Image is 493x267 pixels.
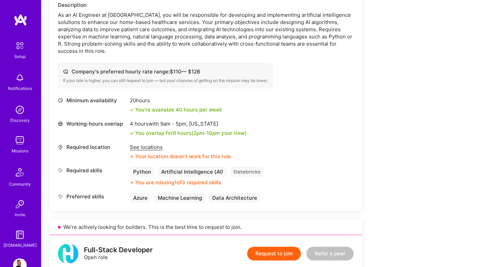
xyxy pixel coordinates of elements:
img: guide book [13,228,27,242]
img: bell [13,71,27,85]
i: icon CloseOrange [130,181,134,185]
div: Your location doesn’t work for this role [130,153,231,160]
i: icon CloseOrange [130,154,134,159]
div: Discovery [10,117,30,124]
div: Community [9,181,31,188]
i: icon Location [58,144,63,150]
div: You're available 40 hours per week [130,106,222,113]
div: Working-hours overlap [58,120,126,127]
i: icon Check [130,108,134,112]
div: Azure [130,193,151,203]
button: Refer a peer [306,247,354,260]
i: icon Tag [58,168,63,173]
span: 2pm - 10pm [193,130,220,136]
div: Preferred skills [58,193,126,200]
div: Description [58,1,354,9]
img: setup [13,38,27,53]
div: We’re actively looking for builders. This is the best time to request to join. [50,219,362,235]
span: 9am - 5pm , [159,120,189,127]
div: Data Architecture [209,193,261,203]
div: Databricks [230,167,264,177]
img: discovery [13,103,27,117]
i: icon Clock [58,98,63,103]
div: Open role [84,246,153,261]
i: icon World [58,121,63,126]
div: Machine Learning [154,193,205,203]
div: Required skills [58,167,126,174]
div: [DOMAIN_NAME] [3,242,37,249]
img: Invite [13,197,27,211]
div: You overlap for 8 hours ( your time) [135,129,247,137]
div: As an AI Engineer at [GEOGRAPHIC_DATA], you will be responsible for developing and implementing a... [58,11,354,55]
div: See locations [130,143,231,151]
img: Community [12,164,28,181]
div: If your rate is higher, you can still request to join — but your chances of getting on the missio... [63,78,268,83]
div: Python [130,167,154,177]
div: Required location [58,143,126,151]
div: Missions [12,147,28,154]
div: Setup [14,53,26,60]
i: icon Cash [63,69,68,74]
div: Artificial Intelligence (AI) [158,167,227,177]
div: Minimum availability [58,97,126,104]
img: logo [14,14,27,26]
i: icon Check [130,131,134,135]
div: 20 hours [130,97,222,104]
i: icon Tag [58,194,63,199]
div: 4 hours with [US_STATE] [130,120,247,127]
div: Notifications [8,85,32,92]
img: logo [58,243,78,264]
div: Full-Stack Developer [84,246,153,254]
img: teamwork [13,133,27,147]
div: Company's preferred hourly rate range: $ 110 — $ 126 [63,68,268,75]
button: Request to join [247,247,301,260]
div: You are missing 1 of 3 required skills [135,179,221,186]
div: Invite [15,211,25,218]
